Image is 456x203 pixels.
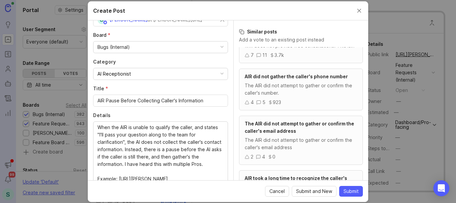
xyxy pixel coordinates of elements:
a: The AIR did not attempt to gather or confirm the caller's email addressThe AIR did not attempt to... [239,116,363,165]
div: 5 [262,99,265,106]
div: The AIR did not attempt to gather or confirm the caller's number. [245,82,357,97]
button: Close create post modal [356,7,363,14]
span: The AIR did not attempt to gather or confirm the caller's email address [245,121,354,134]
div: Bugs (Internal) [97,43,130,51]
img: member badge [103,20,108,25]
div: 2 [251,153,253,161]
h2: Create Post [93,7,125,15]
span: Title (required) [93,86,108,91]
label: Details [93,112,228,119]
div: 923 [273,99,281,106]
span: Board (required) [93,32,110,38]
input: What's happening? [97,97,224,104]
button: Submit and New [292,186,336,197]
span: AIR did not gather the caller's phone number [245,74,348,79]
div: 3.7k [274,52,284,59]
span: AIR took a long time to recognize the caller's answer [245,175,347,188]
div: 0 [272,153,275,161]
span: [PERSON_NAME] [109,17,148,22]
span: Submit [344,188,359,195]
div: AI Receptionist [97,70,131,78]
div: 4 [251,99,254,106]
div: 11 [262,52,267,59]
textarea: When the AIR is unable to qualify the caller, and states "I'll pass your question along to the te... [97,124,224,197]
label: Category [93,59,228,65]
h3: Similar posts [239,28,363,35]
a: AIR did not gather the caller's phone numberThe AIR did not attempt to gather or confirm the call... [239,69,363,110]
span: Submit and New [296,188,332,195]
span: Cancel [269,188,285,195]
div: The AIR did not attempt to gather or confirm the caller's email address [245,136,357,151]
p: Add a vote to an existing post instead [239,36,363,43]
div: 4 [262,153,265,161]
button: Cancel [265,186,289,197]
div: Open Intercom Messenger [433,180,449,196]
div: 7 [251,52,254,59]
button: Submit [339,186,363,197]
